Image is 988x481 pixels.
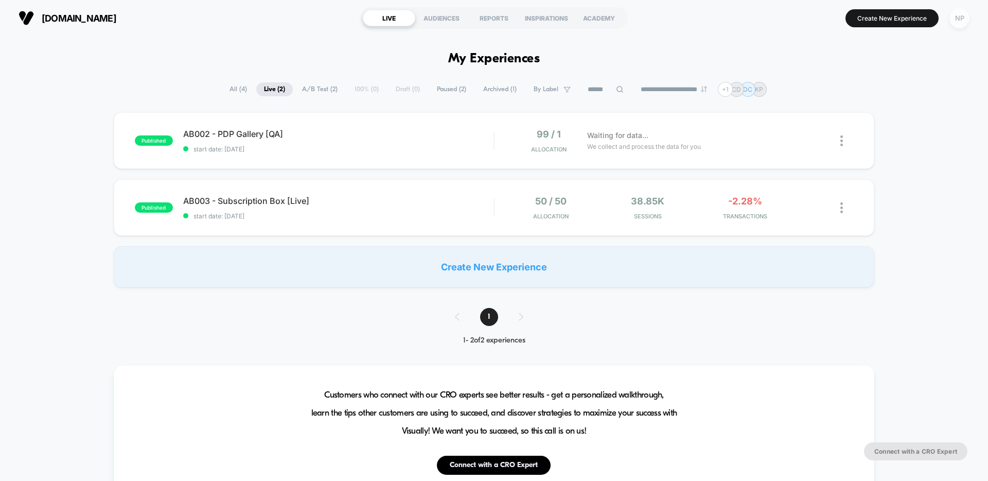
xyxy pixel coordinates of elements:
span: start date: [DATE] [183,145,493,153]
button: Connect with a CRO Expert [437,456,551,475]
span: All ( 4 ) [222,82,255,96]
div: ACADEMY [573,10,625,26]
span: Allocation [531,146,567,153]
span: 38.85k [631,196,664,207]
span: Allocation [533,213,569,220]
span: 50 / 50 [535,196,567,207]
p: CD [732,85,741,93]
span: TRANSACTIONS [699,213,791,220]
span: A/B Test ( 2 ) [294,82,345,96]
span: AB002 - PDP Gallery [QA] [183,129,493,139]
span: Customers who connect with our CRO experts see better results - get a personalized walkthrough, l... [311,386,677,440]
div: LIVE [363,10,415,26]
span: published [135,135,173,146]
span: By Label [534,85,558,93]
span: Live ( 2 ) [256,82,293,96]
span: 99 / 1 [537,129,561,140]
img: end [701,86,707,92]
img: Visually logo [19,10,34,26]
span: Paused ( 2 ) [429,82,474,96]
span: published [135,202,173,213]
span: We collect and process the data for you [587,142,701,151]
div: AUDIENCES [415,10,468,26]
div: 1 - 2 of 2 experiences [445,336,544,345]
span: Waiting for data... [587,130,648,141]
span: 1 [480,308,498,326]
img: close [840,135,843,146]
img: close [840,202,843,213]
div: Create New Experience [114,246,874,287]
span: Sessions [602,213,694,220]
h1: My Experiences [448,51,540,66]
button: Connect with a CRO Expert [864,442,967,460]
button: Create New Experience [845,9,939,27]
span: start date: [DATE] [183,212,493,220]
p: KP [755,85,763,93]
div: NP [949,8,969,28]
button: [DOMAIN_NAME] [15,10,119,26]
span: AB003 - Subscription Box [Live] [183,196,493,206]
span: Archived ( 1 ) [475,82,524,96]
p: DC [743,85,752,93]
button: NP [946,8,973,29]
div: REPORTS [468,10,520,26]
div: INSPIRATIONS [520,10,573,26]
span: [DOMAIN_NAME] [42,13,116,24]
div: + 1 [718,82,733,97]
span: -2.28% [728,196,762,207]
